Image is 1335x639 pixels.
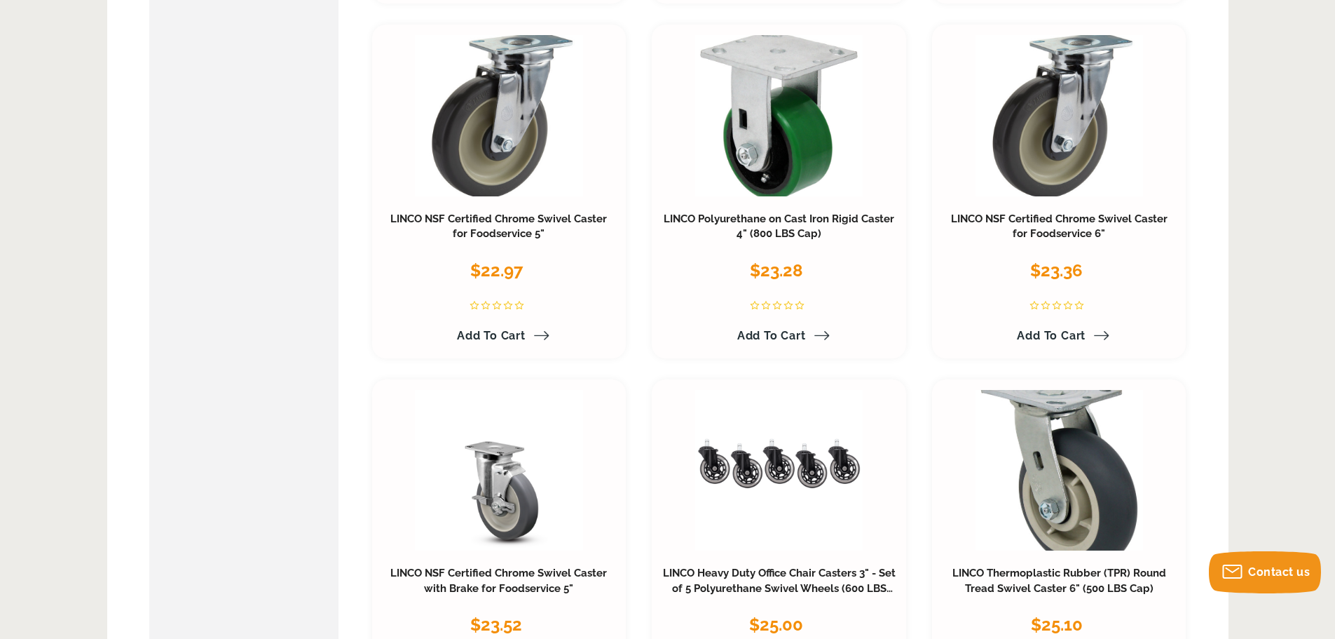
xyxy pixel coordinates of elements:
[750,260,803,281] span: $23.28
[1248,565,1310,579] span: Contact us
[737,329,806,342] span: Add to Cart
[729,324,830,348] a: Add to Cart
[390,567,607,595] a: LINCO NSF Certified Chrome Swivel Caster with Brake for Foodservice 5"
[449,324,549,348] a: Add to Cart
[664,213,894,241] a: LINCO Polyurethane on Cast Iron Rigid Caster 4" (800 LBS Cap)
[1017,329,1086,342] span: Add to Cart
[457,329,526,342] span: Add to Cart
[470,614,522,635] span: $23.52
[1030,260,1083,281] span: $23.36
[470,260,523,281] span: $22.97
[390,213,607,241] a: LINCO NSF Certified Chrome Swivel Caster for Foodservice 5"
[951,213,1168,241] a: LINCO NSF Certified Chrome Swivel Caster for Foodservice 6"
[1031,614,1083,635] span: $25.10
[952,567,1166,595] a: LINCO Thermoplastic Rubber (TPR) Round Tread Swivel Caster 6" (500 LBS Cap)
[663,567,896,610] a: LINCO Heavy Duty Office Chair Casters 3" - Set of 5 Polyurethane Swivel Wheels (600 LBS Cap Combi...
[1008,324,1109,348] a: Add to Cart
[749,614,803,635] span: $25.00
[1209,551,1321,593] button: Contact us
